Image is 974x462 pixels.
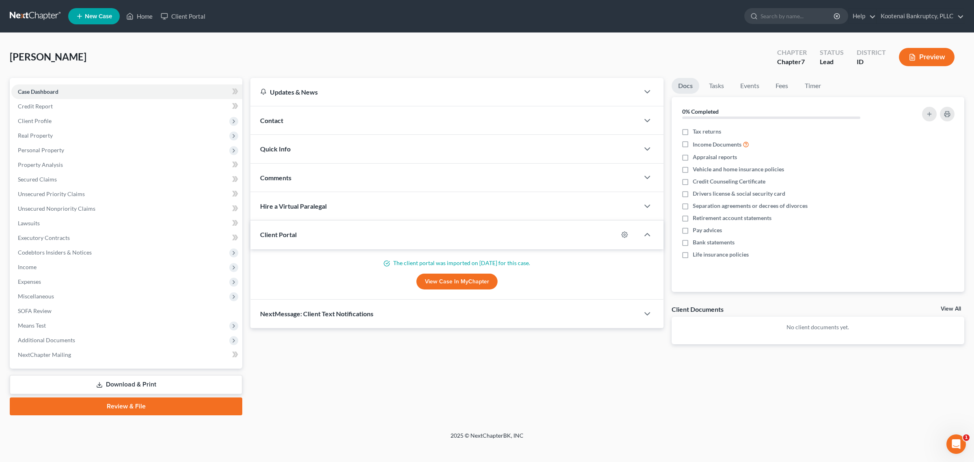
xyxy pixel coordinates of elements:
span: Appraisal reports [693,153,737,161]
span: Quick Info [260,145,291,153]
a: Client Portal [157,9,209,24]
span: Tax returns [693,127,721,136]
span: Messages [67,274,95,279]
div: We typically reply in a few hours [17,111,136,119]
div: Send us a messageWe typically reply in a few hours [8,95,154,126]
p: How can we help? [16,71,146,85]
button: Messages [54,253,108,286]
div: Statement of Financial Affairs - Payments Made in the Last 90 days [12,153,151,177]
a: Docs [672,78,699,94]
span: Income [18,263,37,270]
span: Bank statements [693,238,735,246]
span: 7 [801,58,805,65]
a: Review & File [10,397,242,415]
a: Fees [769,78,795,94]
span: Executory Contracts [18,234,70,241]
div: Attorney's Disclosure of Compensation [17,180,136,189]
span: Property Analysis [18,161,63,168]
span: SOFA Review [18,307,52,314]
a: View Case in MyChapter [416,274,498,290]
a: Events [734,78,766,94]
a: Home [122,9,157,24]
a: Download & Print [10,375,242,394]
span: Pay advices [693,226,722,234]
span: Codebtors Insiders & Notices [18,249,92,256]
span: Credit Counseling Certificate [693,177,765,186]
button: Help [108,253,162,286]
span: Case Dashboard [18,88,58,95]
a: Lawsuits [11,216,242,231]
img: logo [16,18,63,26]
img: Profile image for Emma [80,13,96,29]
span: NextChapter Mailing [18,351,71,358]
span: Home [18,274,36,279]
a: Unsecured Nonpriority Claims [11,201,242,216]
div: Statement of Financial Affairs - Payments Made in the Last 90 days [17,157,136,174]
div: Lead [820,57,844,67]
p: Hi there! [16,58,146,71]
span: Lawsuits [18,220,40,227]
a: Case Dashboard [11,84,242,99]
img: Profile image for James [95,13,111,29]
a: Timer [798,78,827,94]
iframe: To enrich screen reader interactions, please activate Accessibility in Grammarly extension settings [946,434,966,454]
span: Personal Property [18,147,64,153]
div: Adding Income [17,195,136,204]
span: Income Documents [693,140,741,149]
a: Credit Report [11,99,242,114]
a: SOFA Review [11,304,242,318]
img: Profile image for Lindsey [110,13,127,29]
p: The client portal was imported on [DATE] for this case. [260,259,654,267]
span: NextMessage: Client Text Notifications [260,310,373,317]
div: Send us a message [17,102,136,111]
a: Tasks [702,78,730,94]
div: Chapter [777,48,807,57]
a: View All [941,306,961,312]
span: Search for help [17,138,66,147]
span: Separation agreements or decrees of divorces [693,202,808,210]
a: NextChapter Mailing [11,348,242,362]
span: Unsecured Nonpriority Claims [18,205,95,212]
div: 2025 © NextChapterBK, INC [256,432,718,446]
span: Client Portal [260,231,297,238]
a: Property Analysis [11,158,242,172]
span: Hire a Virtual Paralegal [260,202,327,210]
a: Secured Claims [11,172,242,187]
div: District [857,48,886,57]
span: New Case [85,13,112,19]
button: Search for help [12,134,151,150]
span: Miscellaneous [18,293,54,300]
span: Secured Claims [18,176,57,183]
span: Means Test [18,322,46,329]
span: Expenses [18,278,41,285]
a: Unsecured Priority Claims [11,187,242,201]
span: Help [129,274,142,279]
div: Updates & News [260,88,629,96]
div: Client Documents [672,305,724,313]
input: Search by name... [761,9,835,24]
span: Drivers license & social security card [693,190,785,198]
span: Client Profile [18,117,52,124]
div: Status [820,48,844,57]
div: Close [140,13,154,28]
a: Kootenai Bankruptcy, PLLC [877,9,964,24]
span: Vehicle and home insurance policies [693,165,784,173]
div: Chapter [777,57,807,67]
span: Life insurance policies [693,250,749,259]
div: Adding Income [12,192,151,207]
span: 1 [963,434,970,441]
div: Amendments [17,210,136,219]
span: [PERSON_NAME] [10,51,86,63]
span: Comments [260,174,291,181]
span: Contact [260,117,283,124]
a: Executory Contracts [11,231,242,245]
span: Credit Report [18,103,53,110]
strong: 0% Completed [682,108,719,115]
span: Unsecured Priority Claims [18,190,85,197]
div: Attorney's Disclosure of Compensation [12,177,151,192]
p: No client documents yet. [678,323,958,331]
button: Preview [899,48,955,66]
div: ID [857,57,886,67]
div: Amendments [12,207,151,222]
a: Help [849,9,876,24]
